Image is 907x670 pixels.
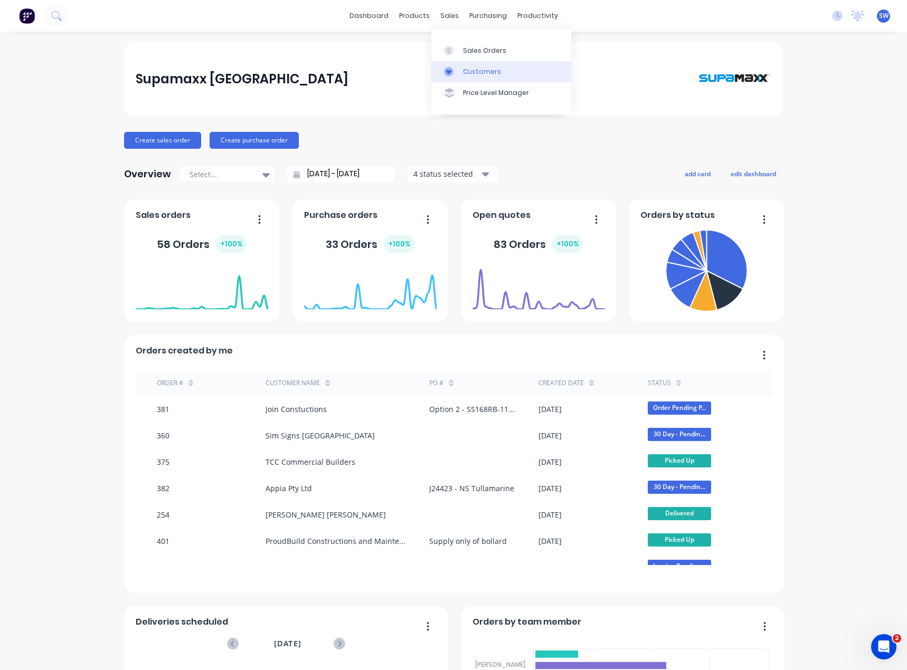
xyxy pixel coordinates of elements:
[157,509,169,520] div: 254
[136,209,191,222] span: Sales orders
[136,344,233,357] span: Orders created by me
[648,507,711,520] span: Delivered
[216,235,247,253] div: + 100 %
[475,660,525,669] tspan: [PERSON_NAME]
[648,428,711,441] span: 30 Day - Pendin...
[266,404,327,415] div: Join Constuctions
[413,168,480,179] div: 4 status selected
[538,430,562,441] div: [DATE]
[431,40,571,61] a: Sales Orders
[157,378,183,388] div: Order #
[266,509,386,520] div: [PERSON_NAME] [PERSON_NAME]
[266,483,312,494] div: Appia Pty Ltd
[136,69,348,90] div: Supamaxx [GEOGRAPHIC_DATA]
[157,535,169,547] div: 401
[538,378,584,388] div: Created date
[538,509,562,520] div: [DATE]
[463,67,501,76] div: Customers
[344,8,394,24] a: dashboard
[157,430,169,441] div: 360
[157,562,169,573] div: 366
[266,535,408,547] div: ProudBuild Constructions and Maintenance
[429,483,514,494] div: J24423 - NS Tullamarine
[552,235,583,253] div: + 100 %
[648,560,711,573] span: Invoice Pending...
[648,378,671,388] div: status
[648,481,711,494] span: 30 Day - Pendin...
[266,456,355,467] div: TCC Commercial Builders
[538,535,562,547] div: [DATE]
[893,634,901,643] span: 2
[463,46,506,55] div: Sales Orders
[697,53,771,105] img: Supamaxx Australia
[871,634,896,659] iframe: Intercom live chat
[136,616,228,628] span: Deliveries scheduled
[157,404,169,415] div: 381
[431,61,571,82] a: Customers
[19,8,35,24] img: Factory
[408,166,497,182] button: 4 status selected
[538,483,562,494] div: [DATE]
[326,235,415,253] div: 33 Orders
[494,235,583,253] div: 83 Orders
[157,456,169,467] div: 375
[429,404,517,415] div: Option 2 - SS168RB-1100 - [GEOGRAPHIC_DATA] [GEOGRAPHIC_DATA]
[473,209,531,222] span: Open quotes
[538,456,562,467] div: [DATE]
[640,209,715,222] span: Orders by status
[879,11,889,21] span: SW
[648,401,711,415] span: Order Pending P...
[724,167,783,180] button: edit dashboard
[124,132,201,149] button: Create sales order
[124,164,171,185] div: Overview
[473,616,581,628] span: Orders by team member
[648,533,711,547] span: Picked Up
[157,235,247,253] div: 58 Orders
[274,638,301,649] span: [DATE]
[538,562,562,573] div: [DATE]
[648,454,711,467] span: Picked Up
[210,132,299,149] button: Create purchase order
[394,8,435,24] div: products
[266,562,338,573] div: [GEOGRAPHIC_DATA]
[384,235,415,253] div: + 100 %
[464,8,512,24] div: purchasing
[266,378,320,388] div: Customer Name
[429,562,469,573] div: P/O 329361
[266,430,375,441] div: Sim Signs [GEOGRAPHIC_DATA]
[678,167,717,180] button: add card
[429,378,443,388] div: PO #
[429,535,507,547] div: Supply only of bollard
[463,88,529,98] div: Price Level Manager
[435,8,464,24] div: sales
[157,483,169,494] div: 382
[512,8,563,24] div: productivity
[538,404,562,415] div: [DATE]
[304,209,377,222] span: Purchase orders
[431,82,571,103] a: Price Level Manager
